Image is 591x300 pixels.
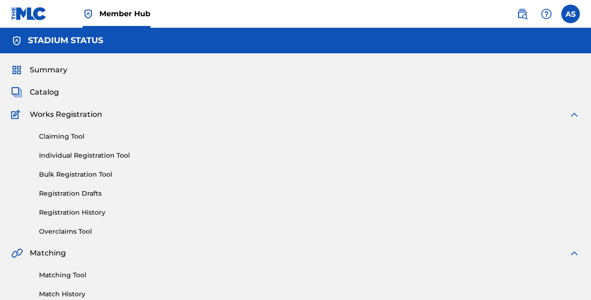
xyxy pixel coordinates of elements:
[11,87,22,98] img: Catalog
[39,289,580,299] a: Match History
[99,8,150,19] span: Member Hub
[11,64,67,76] a: SummarySummary
[513,5,532,23] a: Public Search
[39,132,580,141] a: Claiming Tool
[11,87,59,98] a: CatalogCatalog
[565,176,591,255] iframe: Resource Center
[39,151,580,160] a: Individual Registration Tool
[28,35,103,46] h5: STADIUM STATUS
[30,109,102,120] span: Works Registration
[11,64,22,76] img: Summary
[11,109,23,120] img: Works Registration
[39,270,580,280] a: Matching Tool
[517,8,528,19] img: search
[83,8,94,19] img: Top Rightsholder
[39,189,580,198] a: Registration Drafts
[11,35,22,46] img: Accounts
[30,248,66,259] span: Matching
[39,227,580,236] a: Overclaims Tool
[11,248,23,259] img: Matching
[561,5,580,23] div: User Menu
[30,87,59,98] span: Catalog
[541,8,552,19] img: help
[30,64,67,76] span: Summary
[11,7,47,20] img: MLC Logo
[39,208,580,217] a: Registration History
[569,109,580,120] img: expand
[39,170,580,179] a: Bulk Registration Tool
[537,5,556,23] div: Help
